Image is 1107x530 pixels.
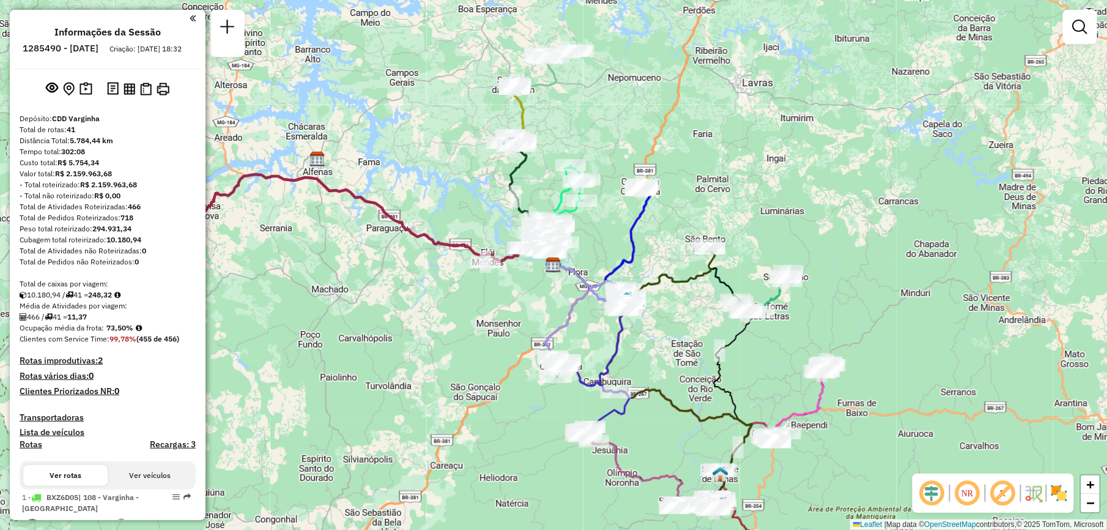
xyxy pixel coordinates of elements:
[703,490,719,506] img: Ponto de Apoio - Varginha PA
[40,517,116,529] td: 60,47 KM
[20,201,196,212] div: Total de Atividades Roteirizadas:
[20,334,109,343] span: Clientes com Service Time:
[1024,483,1043,503] img: Fluxo de ruas
[65,291,73,299] i: Total de rotas
[546,257,561,273] img: CDD Varginha
[183,493,191,501] em: Rota exportada
[114,291,120,299] i: Meta Caixas/viagem: 208,20 Diferença: 40,12
[1087,477,1095,492] span: +
[128,517,190,529] td: 41,27%
[714,497,730,513] img: PA - São Lourenço
[20,439,42,450] a: Rotas
[20,212,196,223] div: Total de Pedidos Roteirizados:
[20,356,196,366] h4: Rotas improdutivas:
[502,136,518,152] img: Tres Pontas
[1087,495,1095,510] span: −
[88,290,112,299] strong: 248,32
[20,234,196,245] div: Cubagem total roteirizado:
[20,291,27,299] i: Cubagem total roteirizado
[917,479,947,508] span: Ocultar deslocamento
[61,80,77,99] button: Centralizar mapa no depósito ou ponto de apoio
[80,180,137,189] strong: R$ 2.159.963,68
[29,519,36,526] i: Distância Total
[1050,483,1069,503] img: Exibir/Ocultar setores
[172,493,180,501] em: Opções
[20,313,27,321] i: Total de Atividades
[57,158,99,167] strong: R$ 5.754,34
[105,80,121,99] button: Logs desbloquear sessão
[20,323,104,332] span: Ocupação média da frota:
[46,493,78,502] span: BXZ6D05
[22,493,139,513] span: 1 -
[763,427,779,442] img: Caxambu
[94,191,120,200] strong: R$ 0,00
[23,465,108,486] button: Ver rotas
[77,80,95,99] button: Painel de Sugestão
[120,213,133,222] strong: 718
[114,386,119,397] strong: 0
[1081,476,1100,494] a: Zoom in
[70,136,113,145] strong: 5.784,44 km
[54,26,161,38] h4: Informações da Sessão
[190,11,196,25] a: Clique aqui para minimizar o painel
[619,291,635,307] img: Tres Coracoes
[20,245,196,256] div: Total de Atividades não Roteirizadas:
[925,520,977,529] a: OpenStreetMap
[884,520,886,529] span: |
[988,479,1018,508] span: Exibir rótulo
[20,157,196,168] div: Custo total:
[105,43,187,54] div: Criação: [DATE] 18:32
[150,439,196,450] h4: Recargas: 3
[67,312,87,321] strong: 11,37
[853,520,883,529] a: Leaflet
[20,386,196,397] h4: Clientes Priorizados NR:
[45,313,53,321] i: Total de rotas
[20,300,196,312] div: Média de Atividades por viagem:
[109,334,136,343] strong: 99,78%
[20,371,196,381] h4: Rotas vários dias:
[135,257,139,266] strong: 0
[20,278,196,289] div: Total de caixas por viagem:
[67,125,75,134] strong: 41
[20,179,196,190] div: - Total roteirizado:
[121,80,138,97] button: Visualizar relatório de Roteirização
[106,323,133,332] strong: 73,50%
[89,370,94,381] strong: 0
[850,520,1107,530] div: Map data © contributors,© 2025 TomTom, Microsoft
[23,43,98,54] h6: 1285490 - [DATE]
[136,324,142,332] em: Média calculada utilizando a maior ocupação (%Peso ou %Cubagem) de cada rota da sessão. Rotas cro...
[136,334,179,343] strong: (455 de 456)
[20,256,196,267] div: Total de Pedidos não Roteirizados:
[20,135,196,146] div: Distância Total:
[20,113,196,124] div: Depósito:
[20,168,196,179] div: Valor total:
[117,519,126,526] i: % de utilização do peso
[20,146,196,157] div: Tempo total:
[309,151,325,167] img: CDD Alfenas
[1068,15,1092,39] a: Exibir filtros
[108,465,192,486] button: Ver veículos
[20,312,196,323] div: 466 / 41 =
[953,479,982,508] span: Ocultar NR
[713,466,728,482] img: Soledade de Minas
[20,427,196,438] h4: Lista de veículos
[98,355,103,366] strong: 2
[61,147,85,156] strong: 302:08
[20,190,196,201] div: - Total não roteirizado:
[106,235,141,244] strong: 10.180,94
[138,80,154,98] button: Visualizar Romaneio
[20,412,196,423] h4: Transportadoras
[215,15,240,42] a: Nova sessão e pesquisa
[142,246,146,255] strong: 0
[128,202,141,211] strong: 466
[154,80,172,98] button: Imprimir Rotas
[92,224,131,233] strong: 294.931,34
[20,124,196,135] div: Total de rotas:
[20,223,196,234] div: Peso total roteirizado:
[55,169,112,178] strong: R$ 2.159.963,68
[22,493,139,513] span: | 108 - Varginha - [GEOGRAPHIC_DATA]
[43,79,61,99] button: Exibir sessão original
[1081,494,1100,512] a: Zoom out
[52,114,100,123] strong: CDD Varginha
